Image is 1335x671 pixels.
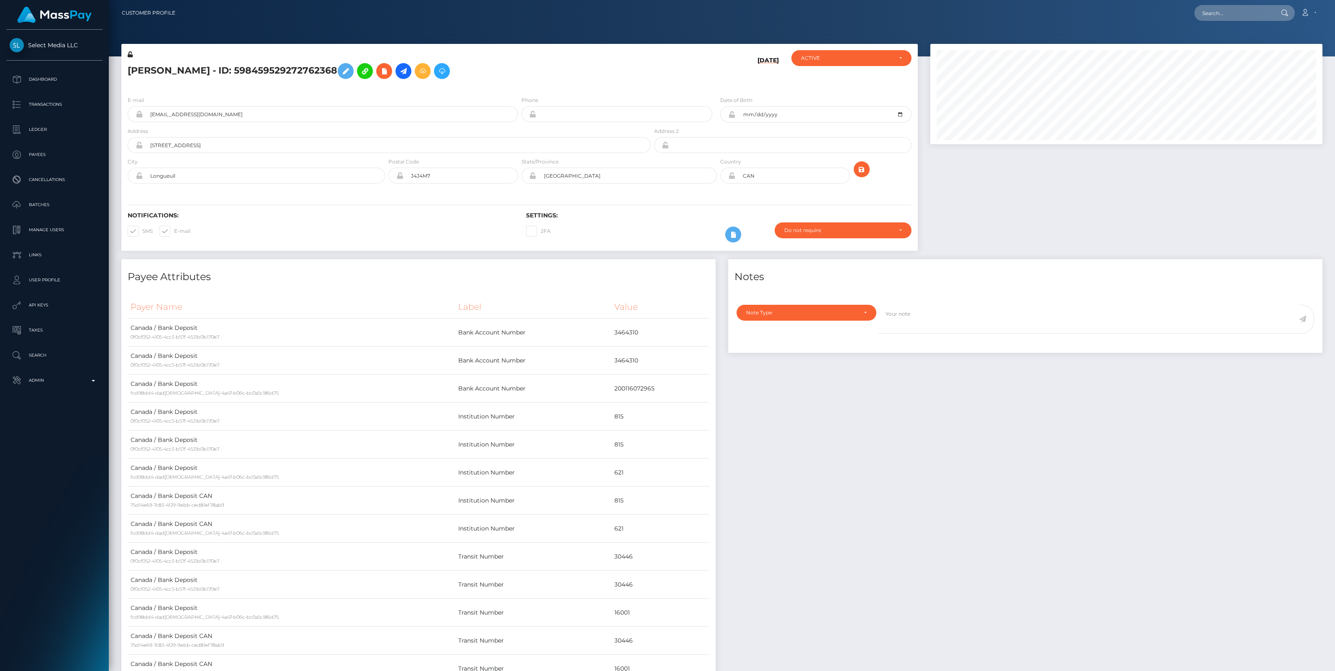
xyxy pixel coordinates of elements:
[6,370,103,391] a: Admin
[128,375,455,403] td: Canada / Bank Deposit
[6,41,103,49] span: Select Media LLC
[611,543,709,571] td: 30446
[128,347,455,375] td: Canada / Bank Deposit
[746,309,857,316] div: Note Type
[131,558,219,564] small: 0f0cf052-4105-4cc3-b57f-4531b0b170e7
[455,347,611,375] td: Bank Account Number
[128,515,455,543] td: Canada / Bank Deposit CAN
[611,515,709,543] td: 621
[611,487,709,515] td: 815
[10,98,99,111] p: Transactions
[757,57,779,86] h6: [DATE]
[611,459,709,487] td: 621
[10,274,99,286] p: User Profile
[611,347,709,375] td: 3464310
[128,319,455,347] td: Canada / Bank Deposit
[131,586,219,592] small: 0f0cf052-4105-4cc3-b57f-4531b0b170e7
[6,270,103,291] a: User Profile
[521,158,559,166] label: State/Province
[455,515,611,543] td: Institution Number
[128,571,455,599] td: Canada / Bank Deposit
[521,97,538,104] label: Phone
[159,226,190,237] label: E-mail
[654,128,679,135] label: Address 2
[455,431,611,459] td: Institution Number
[6,94,103,115] a: Transactions
[131,642,224,648] small: 75d14e69-7c83-4f29-9ebb-ced81ef78ab9
[455,403,611,431] td: Institution Number
[10,173,99,186] p: Cancellations
[720,97,752,104] label: Date of Birth
[128,459,455,487] td: Canada / Bank Deposit
[10,224,99,236] p: Manage Users
[6,345,103,366] a: Search
[6,295,103,316] a: API Keys
[526,226,551,237] label: 2FA
[775,222,911,238] button: Do not require
[6,169,103,190] a: Cancellations
[10,349,99,362] p: Search
[455,375,611,403] td: Bank Account Number
[10,374,99,387] p: Admin
[128,599,455,627] td: Canada / Bank Deposit
[17,7,92,23] img: MassPay Logo
[526,212,912,219] h6: Settings:
[801,55,892,61] div: ACTIVE
[388,158,419,166] label: Postal Code
[611,571,709,599] td: 30446
[6,69,103,90] a: Dashboard
[611,599,709,627] td: 16001
[611,375,709,403] td: 200116072965
[128,158,138,166] label: City
[131,418,219,424] small: 0f0cf052-4105-4cc3-b57f-4531b0b170e7
[131,502,224,508] small: 75d14e69-7c83-4f29-9ebb-ced81ef78ab9
[131,334,219,340] small: 0f0cf052-4105-4cc3-b57f-4531b0b170e7
[455,571,611,599] td: Transit Number
[122,4,175,22] a: Customer Profile
[128,487,455,515] td: Canada / Bank Deposit CAN
[131,362,219,368] small: 0f0cf052-4105-4cc3-b57f-4531b0b170e7
[6,194,103,215] a: Batches
[455,296,611,319] th: Label
[131,614,279,620] small: fcd98dd4-dad[DEMOGRAPHIC_DATA]-4a47-b06c-bc0a5c186d75
[128,270,709,284] h4: Payee Attributes
[784,227,892,234] div: Do not require
[128,403,455,431] td: Canada / Bank Deposit
[6,144,103,165] a: Payees
[128,627,455,655] td: Canada / Bank Deposit CAN
[611,319,709,347] td: 3464310
[395,63,411,79] a: Initiate Payout
[6,245,103,265] a: Links
[131,390,279,396] small: fcd98dd4-dad[DEMOGRAPHIC_DATA]-4a47-b06c-bc0a5c186d75
[6,119,103,140] a: Ledger
[128,212,513,219] h6: Notifications:
[455,543,611,571] td: Transit Number
[131,446,219,452] small: 0f0cf052-4105-4cc3-b57f-4531b0b170e7
[791,50,911,66] button: ACTIVE
[128,543,455,571] td: Canada / Bank Deposit
[10,123,99,136] p: Ledger
[10,38,24,52] img: Select Media LLC
[128,97,144,104] label: E-mail
[1194,5,1273,21] input: Search...
[128,59,646,83] h5: [PERSON_NAME] - ID: 598459529272762368
[128,128,148,135] label: Address
[6,320,103,341] a: Taxes
[10,299,99,311] p: API Keys
[737,305,876,321] button: Note Type
[455,627,611,655] td: Transit Number
[611,431,709,459] td: 815
[611,627,709,655] td: 30446
[10,148,99,161] p: Payees
[455,487,611,515] td: Institution Number
[734,270,1316,284] h4: Notes
[128,431,455,459] td: Canada / Bank Deposit
[128,296,455,319] th: Payer Name
[10,73,99,86] p: Dashboard
[10,199,99,211] p: Batches
[455,459,611,487] td: Institution Number
[611,296,709,319] th: Value
[611,403,709,431] td: 815
[128,226,153,237] label: SMS
[455,599,611,627] td: Transit Number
